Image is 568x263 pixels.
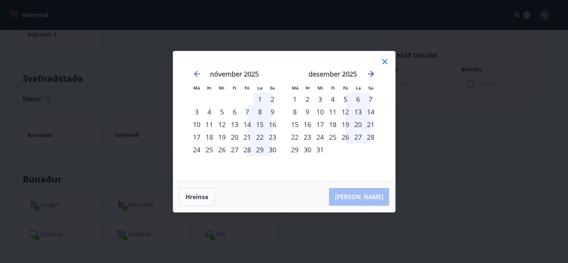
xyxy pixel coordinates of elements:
[190,105,203,118] td: Choose mánudagur, 3. nóvember 2025 as your check-in date. It’s available.
[339,131,352,143] td: Choose föstudagur, 26. desember 2025 as your check-in date. It’s available.
[241,143,254,156] div: 28
[254,93,266,105] td: Choose laugardagur, 1. nóvember 2025 as your check-in date. It’s available.
[339,118,352,131] div: 19
[266,93,279,105] div: 2
[288,143,301,156] td: Choose mánudagur, 29. desember 2025 as your check-in date. It’s available.
[368,85,374,91] small: Su
[228,105,241,118] div: 6
[190,131,203,143] td: Choose mánudagur, 17. nóvember 2025 as your check-in date. It’s available.
[314,118,326,131] td: Choose miðvikudagur, 17. desember 2025 as your check-in date. It’s available.
[288,105,301,118] td: Choose mánudagur, 8. desember 2025 as your check-in date. It’s available.
[301,118,314,131] td: Choose þriðjudagur, 16. desember 2025 as your check-in date. It’s available.
[219,85,225,91] small: Mi
[331,85,335,91] small: Fi
[228,143,241,156] td: Choose fimmtudagur, 27. nóvember 2025 as your check-in date. It’s available.
[339,105,352,118] div: 12
[288,118,301,131] td: Choose mánudagur, 15. desember 2025 as your check-in date. It’s available.
[314,93,326,105] div: 3
[203,118,216,131] td: Choose þriðjudagur, 11. nóvember 2025 as your check-in date. It’s available.
[339,93,352,105] td: Choose föstudagur, 5. desember 2025 as your check-in date. It’s available.
[301,143,314,156] td: Choose þriðjudagur, 30. desember 2025 as your check-in date. It’s available.
[364,105,377,118] div: 14
[193,85,200,91] small: Má
[241,105,254,118] td: Choose föstudagur, 7. nóvember 2025 as your check-in date. It’s available.
[254,118,266,131] div: 15
[288,93,301,105] td: Choose mánudagur, 1. desember 2025 as your check-in date. It’s available.
[241,143,254,156] td: Choose föstudagur, 28. nóvember 2025 as your check-in date. It’s available.
[241,131,254,143] td: Choose föstudagur, 21. nóvember 2025 as your check-in date. It’s available.
[364,131,377,143] div: 28
[266,143,279,156] div: 30
[301,143,314,156] div: 30
[364,118,377,131] td: Choose sunnudagur, 21. desember 2025 as your check-in date. It’s available.
[266,105,279,118] div: 9
[352,118,364,131] td: Choose laugardagur, 20. desember 2025 as your check-in date. It’s available.
[241,118,254,131] td: Choose föstudagur, 14. nóvember 2025 as your check-in date. It’s available.
[352,118,364,131] div: 20
[367,69,375,78] div: Move forward to switch to the next month.
[314,105,326,118] div: 10
[326,131,339,143] td: Choose fimmtudagur, 25. desember 2025 as your check-in date. It’s available.
[266,93,279,105] td: Choose sunnudagur, 2. nóvember 2025 as your check-in date. It’s available.
[228,118,241,131] td: Choose fimmtudagur, 13. nóvember 2025 as your check-in date. It’s available.
[216,131,228,143] td: Choose miðvikudagur, 19. nóvember 2025 as your check-in date. It’s available.
[254,105,266,118] td: Choose laugardagur, 8. nóvember 2025 as your check-in date. It’s available.
[210,69,259,78] strong: nóvember 2025
[228,118,241,131] div: 13
[190,118,203,131] div: 10
[314,131,326,143] td: Choose miðvikudagur, 24. desember 2025 as your check-in date. It’s available.
[216,118,228,131] td: Choose miðvikudagur, 12. nóvember 2025 as your check-in date. It’s available.
[241,105,254,118] div: 7
[254,131,266,143] div: 22
[179,188,215,206] button: Hreinsa
[266,131,279,143] td: Choose sunnudagur, 23. nóvember 2025 as your check-in date. It’s available.
[326,118,339,131] td: Choose fimmtudagur, 18. desember 2025 as your check-in date. It’s available.
[364,118,377,131] div: 21
[216,131,228,143] div: 19
[306,85,310,91] small: Þr
[352,93,364,105] div: 6
[364,131,377,143] td: Choose sunnudagur, 28. desember 2025 as your check-in date. It’s available.
[266,143,279,156] td: Choose sunnudagur, 30. nóvember 2025 as your check-in date. It’s available.
[190,105,203,118] div: 3
[193,69,201,78] div: Move backward to switch to the previous month.
[326,93,339,105] td: Choose fimmtudagur, 4. desember 2025 as your check-in date. It’s available.
[233,85,236,91] small: Fi
[292,85,298,91] small: Má
[216,105,228,118] div: 5
[301,118,314,131] div: 16
[266,105,279,118] td: Choose sunnudagur, 9. nóvember 2025 as your check-in date. It’s available.
[266,118,279,131] td: Choose sunnudagur, 16. nóvember 2025 as your check-in date. It’s available.
[339,93,352,105] div: 5
[364,93,377,105] td: Choose sunnudagur, 7. desember 2025 as your check-in date. It’s available.
[288,93,301,105] div: 1
[364,93,377,105] div: 7
[326,105,339,118] td: Choose fimmtudagur, 11. desember 2025 as your check-in date. It’s available.
[314,131,326,143] div: 24
[317,85,323,91] small: Mi
[203,131,216,143] div: 18
[216,118,228,131] div: 12
[190,118,203,131] td: Choose mánudagur, 10. nóvember 2025 as your check-in date. It’s available.
[301,93,314,105] td: Choose þriðjudagur, 2. desember 2025 as your check-in date. It’s available.
[301,131,314,143] td: Choose þriðjudagur, 23. desember 2025 as your check-in date. It’s available.
[326,105,339,118] div: 11
[288,118,301,131] div: 15
[190,143,203,156] div: 24
[352,105,364,118] div: 13
[216,105,228,118] td: Choose miðvikudagur, 5. nóvember 2025 as your check-in date. It’s available.
[266,118,279,131] div: 16
[301,105,314,118] div: 9
[309,69,357,78] strong: desember 2025
[288,131,301,143] td: Choose mánudagur, 22. desember 2025 as your check-in date. It’s available.
[203,118,216,131] div: 11
[314,105,326,118] td: Choose miðvikudagur, 10. desember 2025 as your check-in date. It’s available.
[190,131,203,143] div: 17
[254,143,266,156] td: Choose laugardagur, 29. nóvember 2025 as your check-in date. It’s available.
[207,85,212,91] small: Þr
[339,105,352,118] td: Choose föstudagur, 12. desember 2025 as your check-in date. It’s available.
[203,131,216,143] td: Choose þriðjudagur, 18. nóvember 2025 as your check-in date. It’s available.
[254,118,266,131] td: Choose laugardagur, 15. nóvember 2025 as your check-in date. It’s available.
[203,105,216,118] div: 4
[301,105,314,118] td: Choose þriðjudagur, 9. desember 2025 as your check-in date. It’s available.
